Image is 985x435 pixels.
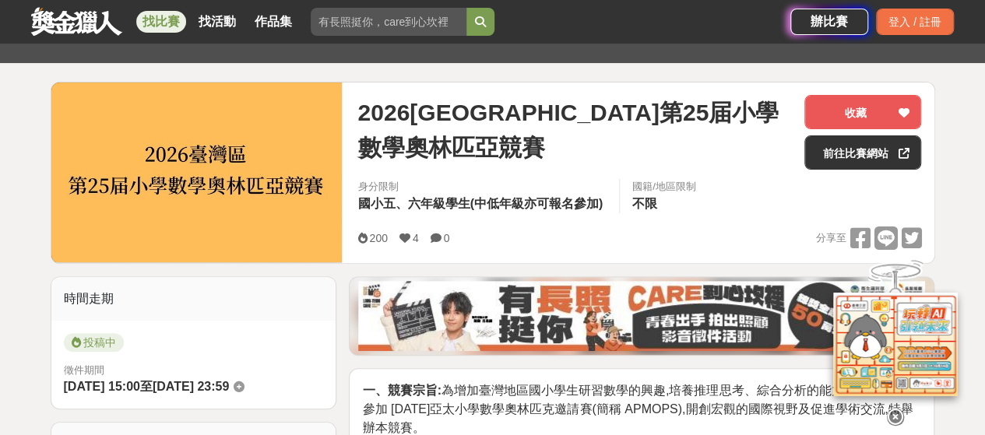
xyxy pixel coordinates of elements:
div: 國籍/地區限制 [632,179,696,195]
span: 為增加臺灣地區國小學生研習數學的興趣,培養推理思考、綜合分析的能力,並甄選學生參加 [DATE]亞太小學數學奧林匹克邀請賽(簡稱 APMOPS),開創宏觀的國際視野及促進學術交流,特舉辦本競賽。 [362,384,913,434]
span: 投稿中 [64,333,124,352]
img: d2146d9a-e6f6-4337-9592-8cefde37ba6b.png [833,293,958,396]
span: 徵件期間 [64,364,104,376]
img: 35ad34ac-3361-4bcf-919e-8d747461931d.jpg [358,281,925,351]
span: 至 [140,380,153,393]
span: 4 [413,232,419,244]
a: 前往比賽網站 [804,135,921,170]
img: Cover Image [51,82,343,262]
span: 國小五、六年級學生(中低年級亦可報名參加) [357,197,603,210]
span: 0 [444,232,450,244]
a: 找活動 [192,11,242,33]
span: [DATE] 15:00 [64,380,140,393]
div: 時間走期 [51,277,336,321]
div: 登入 / 註冊 [876,9,954,35]
span: 200 [369,232,387,244]
span: 分享至 [815,226,846,250]
a: 找比賽 [136,11,186,33]
input: 有長照挺你，care到心坎裡！青春出手，拍出照顧 影音徵件活動 [311,8,466,36]
a: 作品集 [248,11,298,33]
div: 身分限制 [357,179,607,195]
span: 不限 [632,197,657,210]
a: 辦比賽 [790,9,868,35]
span: [DATE] 23:59 [153,380,229,393]
span: 2026[GEOGRAPHIC_DATA]第25届小學數學奧林匹亞競賽 [357,95,792,165]
strong: 一、競賽宗旨: [362,384,441,397]
button: 收藏 [804,95,921,129]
